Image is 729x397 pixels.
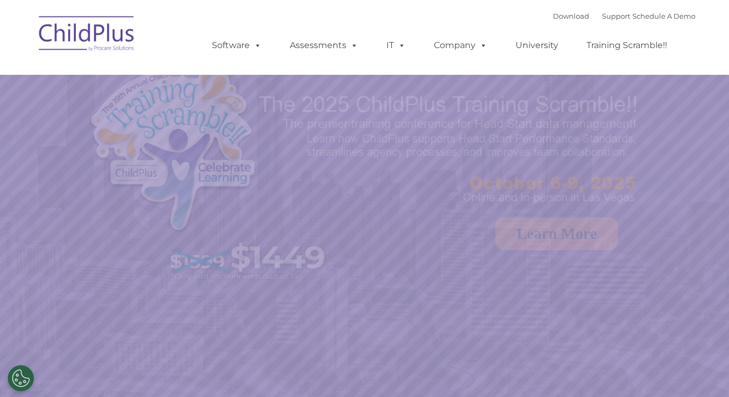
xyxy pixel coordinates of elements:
font: | [553,12,695,20]
a: Company [423,35,498,56]
a: Learn More [495,217,618,250]
a: Schedule A Demo [632,12,695,20]
img: ChildPlus by Procare Solutions [34,9,140,62]
a: Assessments [279,35,369,56]
button: Cookies Settings [7,365,34,392]
a: Support [602,12,630,20]
a: University [505,35,569,56]
a: Training Scramble!! [576,35,678,56]
a: Software [201,35,272,56]
a: IT [376,35,416,56]
a: Download [553,12,589,20]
